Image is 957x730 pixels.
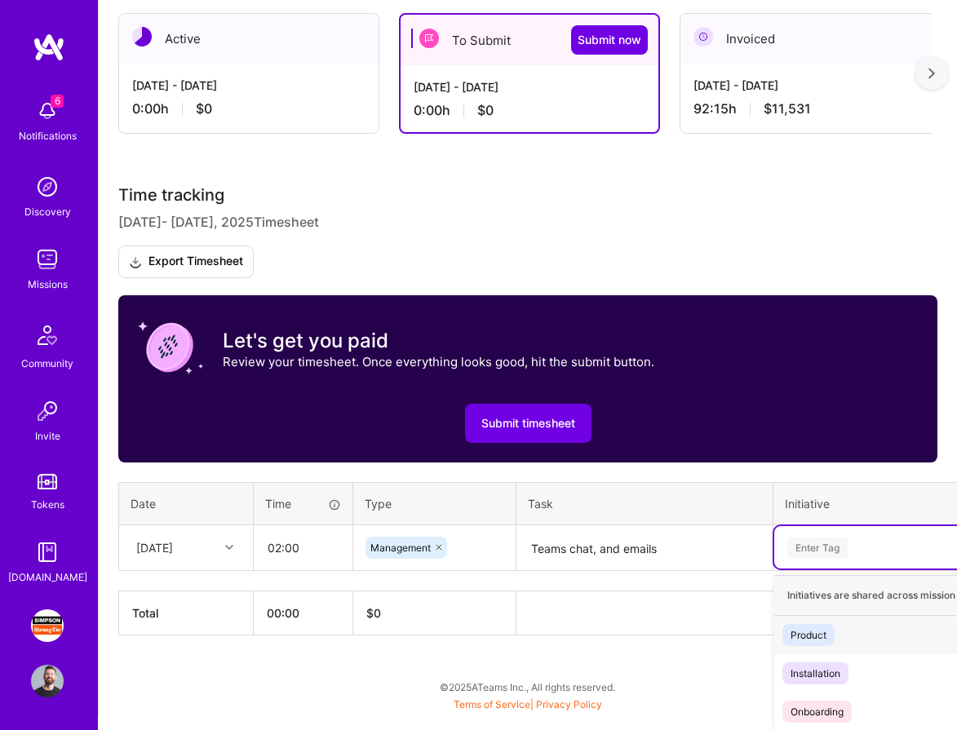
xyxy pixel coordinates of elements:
div: Community [21,355,73,372]
img: teamwork [31,243,64,276]
img: Simpson Strong-Tie: Product Manager AD [31,609,64,642]
div: [DATE] - [DATE] [693,77,927,94]
div: [DATE] - [DATE] [132,77,366,94]
div: 0:00 h [414,102,645,119]
div: To Submit [401,15,658,65]
div: Product [791,626,826,644]
img: discovery [31,170,64,203]
span: Submit timesheet [481,415,575,431]
i: icon Chevron [225,543,233,551]
img: right [928,68,935,79]
img: Invite [31,395,64,427]
a: Terms of Service [454,698,530,710]
div: Time [265,495,341,512]
img: bell [31,95,64,127]
th: Date [119,483,254,525]
input: HH:MM [255,526,352,569]
div: Onboarding [791,703,844,720]
img: Active [132,27,152,46]
span: 6 [51,95,64,108]
a: Privacy Policy [536,698,602,710]
span: $0 [477,102,494,119]
div: [DATE] [136,539,173,556]
p: Review your timesheet. Once everything looks good, hit the submit button. [223,353,654,370]
div: Invoiced [680,14,940,64]
span: $ 0 [366,606,381,620]
img: coin [138,315,203,380]
i: icon Download [129,254,142,271]
span: | [454,698,602,710]
button: Export Timesheet [118,246,254,278]
div: [DATE] - [DATE] [414,78,645,95]
span: Time tracking [118,185,224,206]
div: Missions [28,276,68,293]
textarea: Teams chat, and emails [518,527,771,570]
div: [DOMAIN_NAME] [8,569,87,586]
img: guide book [31,536,64,569]
th: Task [516,483,773,525]
img: Community [28,316,67,355]
th: Total [119,591,254,635]
img: Invoiced [693,27,713,46]
span: $11,531 [764,100,811,117]
div: 0:00 h [132,100,366,117]
span: Management [370,542,431,554]
div: © 2025 ATeams Inc., All rights reserved. [98,666,957,707]
div: Notifications [19,127,77,144]
div: 92:15 h [693,100,927,117]
th: Type [353,483,516,525]
div: Invite [35,427,60,445]
img: logo [33,33,65,62]
span: $0 [196,100,212,117]
th: 00:00 [254,591,353,635]
div: Discovery [24,203,71,220]
h3: Let's get you paid [223,329,654,353]
div: Installation [791,665,840,682]
img: tokens [38,474,57,489]
div: Tokens [31,496,64,513]
span: [DATE] - [DATE] , 2025 Timesheet [118,212,319,232]
span: Submit now [578,32,641,48]
div: Active [119,14,379,64]
img: To Submit [419,29,439,48]
img: User Avatar [31,665,64,697]
div: Enter Tag [787,535,848,560]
